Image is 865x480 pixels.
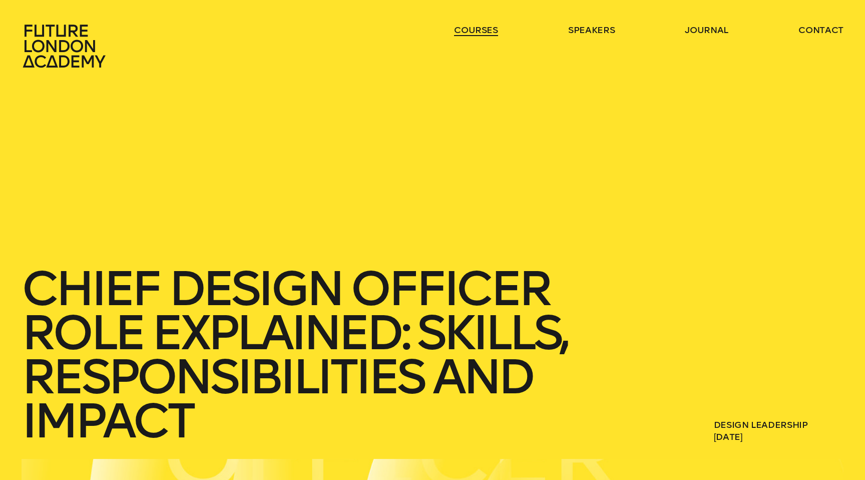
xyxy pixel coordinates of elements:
a: contact [798,24,843,36]
h1: Chief Design Officer Role Explained: Skills, Responsibilities and Impact [22,267,627,443]
a: Design Leadership [714,419,808,430]
a: journal [685,24,728,36]
a: courses [454,24,498,36]
a: speakers [568,24,615,36]
span: [DATE] [714,431,843,443]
